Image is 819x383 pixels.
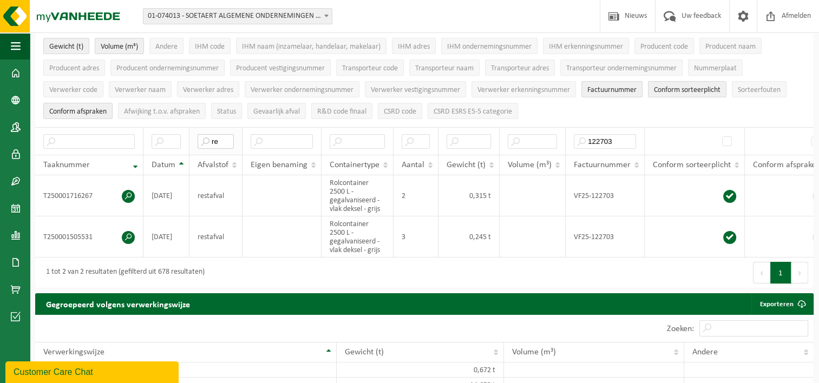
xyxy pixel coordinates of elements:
span: Gewicht (t) [49,43,83,51]
button: IHM codeIHM code: Activate to sort [189,38,231,54]
span: 01-074013 - SOETAERT ALGEMENE ONDERNEMINGEN - OOSTENDE [143,9,332,24]
button: Transporteur codeTransporteur code: Activate to sort [336,60,404,76]
td: VF25-122703 [566,175,645,216]
span: Transporteur code [342,64,398,72]
span: Factuurnummer [587,86,637,94]
span: Sorteerfouten [738,86,781,94]
td: T250001505531 [35,216,143,257]
button: CSRD ESRS E5-5 categorieCSRD ESRS E5-5 categorie: Activate to sort [428,103,518,119]
button: Gevaarlijk afval : Activate to sort [247,103,306,119]
button: Volume (m³)Volume (m³): Activate to sort [95,38,144,54]
span: IHM erkenningsnummer [549,43,623,51]
button: Producent naamProducent naam: Activate to sort [699,38,762,54]
button: IHM ondernemingsnummerIHM ondernemingsnummer: Activate to sort [441,38,538,54]
td: 3 [394,216,438,257]
button: AndereAndere: Activate to sort [149,38,184,54]
td: 0,245 t [438,216,500,257]
button: Previous [753,262,770,283]
td: Rolcontainer 2500 L - gegalvaniseerd - vlak deksel - grijs [322,216,394,257]
span: Conform sorteerplicht [654,86,720,94]
button: Verwerker vestigingsnummerVerwerker vestigingsnummer: Activate to sort [365,81,466,97]
span: Volume (m³) [512,348,556,356]
span: Nummerplaat [694,64,737,72]
span: Producent code [640,43,688,51]
button: Producent ondernemingsnummerProducent ondernemingsnummer: Activate to sort [110,60,225,76]
span: Gewicht (t) [345,348,384,356]
button: IHM adresIHM adres: Activate to sort [392,38,436,54]
span: Eigen benaming [251,161,307,169]
span: Afwijking t.o.v. afspraken [124,108,200,116]
span: IHM code [195,43,225,51]
button: CSRD codeCSRD code: Activate to sort [378,103,422,119]
td: Andere voorbehandelingen [35,362,337,378]
span: Gewicht (t) [447,161,486,169]
td: [DATE] [143,175,189,216]
span: Aantal [402,161,424,169]
button: Gewicht (t)Gewicht (t): Activate to sort [43,38,89,54]
span: Volume (m³) [508,161,552,169]
td: 0,672 t [337,362,504,378]
span: Transporteur adres [491,64,549,72]
button: Verwerker ondernemingsnummerVerwerker ondernemingsnummer: Activate to sort [245,81,359,97]
span: 01-074013 - SOETAERT ALGEMENE ONDERNEMINGEN - OOSTENDE [143,8,332,24]
span: CSRD code [384,108,416,116]
span: Transporteur naam [415,64,474,72]
button: Afwijking t.o.v. afsprakenAfwijking t.o.v. afspraken: Activate to sort [118,103,206,119]
span: Gevaarlijk afval [253,108,300,116]
button: Verwerker naamVerwerker naam: Activate to sort [109,81,172,97]
button: Conform afspraken : Activate to sort [43,103,113,119]
td: 0,315 t [438,175,500,216]
span: Verwerker vestigingsnummer [371,86,460,94]
td: Rolcontainer 2500 L - gegalvaniseerd - vlak deksel - grijs [322,175,394,216]
span: Containertype [330,161,379,169]
button: Transporteur adresTransporteur adres: Activate to sort [485,60,555,76]
button: NummerplaatNummerplaat: Activate to sort [688,60,743,76]
td: restafval [189,216,243,257]
button: IHM erkenningsnummerIHM erkenningsnummer: Activate to sort [543,38,629,54]
button: R&D code finaalR&amp;D code finaal: Activate to sort [311,103,372,119]
span: Verwerker code [49,86,97,94]
span: Producent vestigingsnummer [236,64,325,72]
span: Datum [152,161,175,169]
span: R&D code finaal [317,108,366,116]
span: Conform sorteerplicht [653,161,731,169]
span: CSRD ESRS E5-5 categorie [434,108,512,116]
button: Verwerker erkenningsnummerVerwerker erkenningsnummer: Activate to sort [471,81,576,97]
button: StatusStatus: Activate to sort [211,103,242,119]
span: Andere [692,348,718,356]
td: T250001716267 [35,175,143,216]
span: Verwerker erkenningsnummer [477,86,570,94]
button: Next [791,262,808,283]
span: Verwerkingswijze [43,348,104,356]
button: Verwerker codeVerwerker code: Activate to sort [43,81,103,97]
iframe: chat widget [5,359,181,383]
span: Conform afspraken [49,108,107,116]
label: Zoeken: [667,325,694,333]
td: VF25-122703 [566,216,645,257]
span: Verwerker naam [115,86,166,94]
span: IHM adres [398,43,430,51]
button: Producent adresProducent adres: Activate to sort [43,60,105,76]
button: Producent vestigingsnummerProducent vestigingsnummer: Activate to sort [230,60,331,76]
td: restafval [189,175,243,216]
span: Verwerker ondernemingsnummer [251,86,353,94]
span: Andere [155,43,178,51]
button: Transporteur naamTransporteur naam: Activate to sort [409,60,480,76]
span: IHM ondernemingsnummer [447,43,532,51]
button: SorteerfoutenSorteerfouten: Activate to sort [732,81,787,97]
td: [DATE] [143,216,189,257]
button: FactuurnummerFactuurnummer: Activate to sort [581,81,643,97]
span: Afvalstof [198,161,228,169]
span: Taaknummer [43,161,90,169]
td: 2 [394,175,438,216]
span: Transporteur ondernemingsnummer [566,64,677,72]
a: Exporteren [751,293,813,315]
div: 1 tot 2 van 2 resultaten (gefilterd uit 678 resultaten) [41,263,205,282]
button: Verwerker adresVerwerker adres: Activate to sort [177,81,239,97]
button: Conform sorteerplicht : Activate to sort [648,81,726,97]
button: Producent codeProducent code: Activate to sort [634,38,694,54]
span: Status [217,108,236,116]
span: Volume (m³) [101,43,138,51]
button: Transporteur ondernemingsnummerTransporteur ondernemingsnummer : Activate to sort [560,60,683,76]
